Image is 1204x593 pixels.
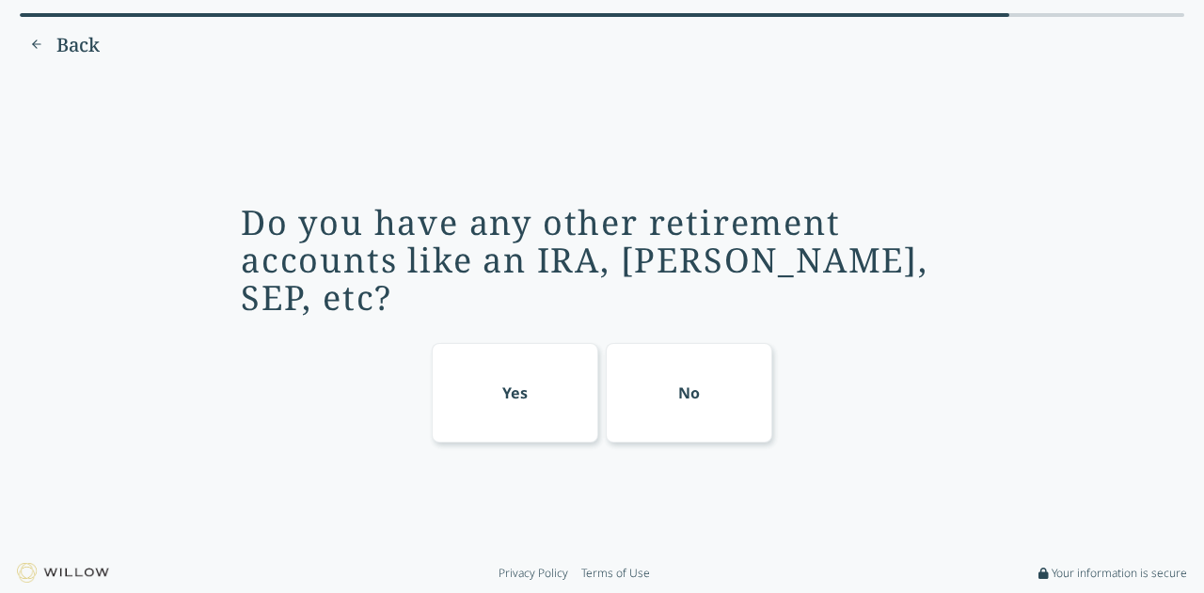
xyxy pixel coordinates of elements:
div: Do you have any other retirement accounts like an IRA, [PERSON_NAME], SEP, etc? [241,204,963,317]
div: 85% complete [20,13,1009,17]
span: Your information is secure [1052,566,1187,581]
div: No [678,382,700,404]
img: Willow logo [17,563,109,583]
div: Yes [502,382,528,404]
a: Privacy Policy [499,566,568,581]
a: Terms of Use [581,566,650,581]
button: Previous question [20,30,109,60]
span: Back [56,32,100,58]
